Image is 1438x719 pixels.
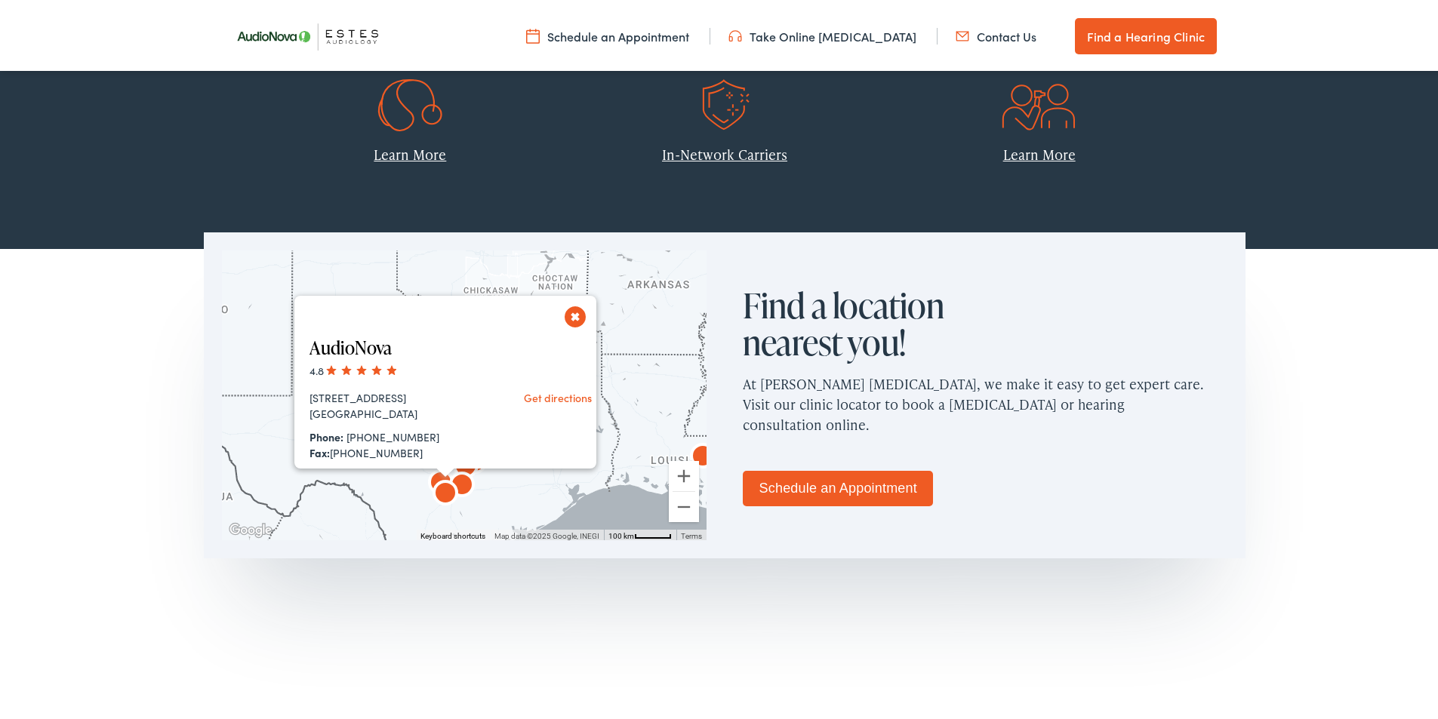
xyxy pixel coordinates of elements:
p: At [PERSON_NAME] [MEDICAL_DATA], we make it easy to get expert care. Visit our clinic locator to ... [743,358,1227,444]
button: Map Scale: 100 km per 46 pixels [604,527,676,537]
a: Open this area in Google Maps (opens a new window) [226,518,276,537]
div: AudioNova [423,463,459,499]
a: Learn More [1003,142,1076,161]
h2: Find a location nearest you! [743,284,984,358]
img: utility icon [728,25,742,41]
button: Zoom in [669,458,699,488]
img: Google [226,518,276,537]
strong: Phone: [309,426,343,441]
div: AudioNova [685,437,721,473]
div: AudioNova [427,474,463,510]
a: Schedule an Appointment [743,468,933,503]
button: Zoom out [669,489,699,519]
button: Keyboard shortcuts [420,528,485,539]
span: 4.8 [309,360,399,375]
a: Contact Us [956,25,1036,41]
a: In-Network Carriers [662,142,787,161]
button: Close [562,300,589,327]
a: Leading Technology [264,21,556,111]
a: Find a Hearing Clinic [1075,15,1217,51]
a: AudioNova [309,332,392,357]
span: 100 km [608,529,634,537]
img: utility icon [526,25,540,41]
div: [PHONE_NUMBER] [309,442,481,458]
div: [STREET_ADDRESS] [309,387,481,403]
a: Terms (opens in new tab) [681,529,702,537]
span: Map data ©2025 Google, INEGI [494,529,599,537]
a: Patient Care [893,21,1185,111]
img: utility icon [956,25,969,41]
a: [PHONE_NUMBER] [346,426,439,441]
a: Take Online [MEDICAL_DATA] [728,25,916,41]
a: Learn More [374,142,446,161]
a: Get directions [524,387,592,402]
a: Insurance Accepted [579,21,871,111]
div: [GEOGRAPHIC_DATA] [309,403,481,419]
a: Schedule an Appointment [526,25,689,41]
strong: Fax: [309,442,330,457]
